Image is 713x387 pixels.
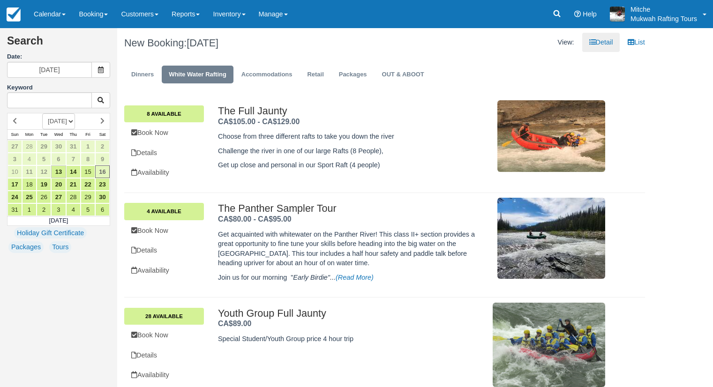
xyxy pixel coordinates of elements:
[7,35,110,52] h2: Search
[51,178,66,191] a: 20
[37,203,51,216] a: 2
[218,146,476,156] p: Challenge the river in one of our large Rafts (8 People),
[124,308,204,325] a: 28 Available
[124,221,204,240] a: Book Now
[37,191,51,203] a: 26
[8,165,22,178] a: 10
[8,241,44,253] a: Packages
[124,203,204,220] a: 4 Available
[81,153,95,165] a: 8
[124,163,204,182] a: Availability
[8,129,22,140] th: Sun
[375,66,431,84] a: OUT & ABOOT
[51,191,66,203] a: 27
[497,198,605,279] img: M5-7
[218,105,476,117] h2: The Full Jaunty
[218,215,292,223] strong: Price: CA$80 - CA$95
[91,92,110,108] button: Keyword Search
[95,153,110,165] a: 9
[8,216,110,225] td: [DATE]
[22,203,37,216] a: 1
[37,140,51,153] a: 29
[95,129,110,140] th: Sat
[66,178,81,191] a: 21
[218,308,476,319] h2: Youth Group Full Jaunty
[81,129,95,140] th: Fri
[293,274,373,281] em: Early Birdie"...
[8,191,22,203] a: 24
[95,203,110,216] a: 6
[81,165,95,178] a: 15
[218,230,476,268] p: Get acquainted with whitewater on the Panther River! This class II+ section provides a great oppo...
[493,303,605,387] img: M6-1
[124,365,204,385] a: Availability
[124,346,204,365] a: Details
[218,334,476,344] p: Special Student/Youth Group price 4 hour trip
[81,178,95,191] a: 22
[22,153,37,165] a: 4
[630,14,697,23] p: Mukwah Rafting Tours
[124,37,377,49] h1: New Booking:
[22,165,37,178] a: 11
[51,129,66,140] th: Wed
[81,203,95,216] a: 5
[14,227,87,239] a: Holiday Gift Certificate
[497,100,605,172] img: M2-7
[218,132,476,141] p: Choose from three different rafts to take you down the river
[300,66,331,84] a: Retail
[37,153,51,165] a: 5
[66,140,81,153] a: 31
[66,203,81,216] a: 4
[336,274,374,281] a: (Read More)
[66,191,81,203] a: 28
[7,7,21,22] img: checkfront-main-nav-mini-logo.png
[124,326,204,345] a: Book Now
[218,118,300,126] strong: Price: CA$105 - CA$129
[583,10,597,18] span: Help
[124,143,204,163] a: Details
[66,129,81,140] th: Thu
[95,178,110,191] a: 23
[187,37,218,49] span: [DATE]
[66,153,81,165] a: 7
[8,178,22,191] a: 17
[582,33,620,52] a: Detail
[51,153,66,165] a: 6
[124,241,204,260] a: Details
[22,178,37,191] a: 18
[66,165,81,178] a: 14
[51,203,66,216] a: 3
[81,140,95,153] a: 1
[95,165,110,178] a: 16
[22,140,37,153] a: 28
[7,52,110,61] label: Date:
[37,178,51,191] a: 19
[621,33,652,52] a: List
[218,320,251,327] span: CA$89.00
[162,66,233,84] a: White Water Rafting
[551,33,581,52] li: View:
[218,273,476,283] p: Join us for our morning "
[22,129,37,140] th: Mon
[630,5,697,14] p: Mitche
[8,153,22,165] a: 3
[51,165,66,178] a: 13
[124,123,204,142] a: Book Now
[8,203,22,216] a: 31
[37,129,51,140] th: Tue
[610,7,625,22] img: A1
[49,241,71,253] a: Tours
[95,191,110,203] a: 30
[218,118,300,126] span: CA$105.00 - CA$129.00
[234,66,300,84] a: Accommodations
[218,160,476,170] p: Get up close and personal in our Sport Raft (4 people)
[124,105,204,122] a: 8 Available
[218,320,251,327] strong: Price: CA$89
[22,191,37,203] a: 25
[81,191,95,203] a: 29
[51,140,66,153] a: 30
[124,66,161,84] a: Dinners
[7,84,33,91] label: Keyword
[95,140,110,153] a: 2
[218,215,292,223] span: CA$80.00 - CA$95.00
